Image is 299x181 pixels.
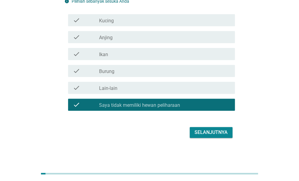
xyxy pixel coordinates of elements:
i: check [73,67,80,75]
label: Ikan [99,52,108,58]
i: check [73,84,80,91]
i: check [73,50,80,58]
label: Burung [99,68,114,75]
label: Saya tidak memiliki hewan peliharaan [99,102,180,108]
label: Lain-lain [99,85,117,91]
button: Selanjutnya [190,127,232,138]
i: check [73,33,80,41]
label: Kucing [99,18,114,24]
i: check [73,101,80,108]
i: check [73,17,80,24]
label: Anjing [99,35,113,41]
div: Selanjutnya [195,129,228,136]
